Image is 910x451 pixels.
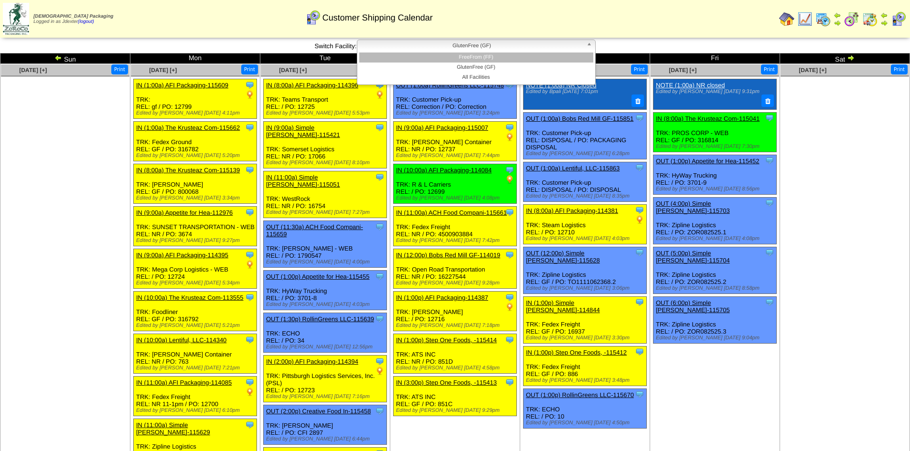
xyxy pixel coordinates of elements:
[136,209,233,216] a: IN (9:00a) Appetite for Hea-112976
[136,167,240,174] a: IN (8:00a) The Krusteaz Com-115139
[136,124,240,131] a: IN (1:00a) The Krusteaz Com-115662
[526,89,642,94] div: Edited by Bpali [DATE] 7:01pm
[136,110,257,116] div: Edited by [PERSON_NAME] [DATE] 4:11pm
[375,90,385,99] img: PO
[779,11,794,27] img: home.gif
[632,94,644,107] button: Delete Note
[524,112,647,159] div: TRK: Customer Pick-up REL: DISPOSAL / PO: PACKAGING DISPOSAL
[891,64,908,74] button: Print
[650,53,780,64] td: Fri
[505,123,514,132] img: Tooltip
[505,208,514,217] img: Tooltip
[880,19,888,27] img: arrowright.gif
[264,79,387,119] div: TRK: Teams Transport REL: / PO: 12725
[635,215,644,224] img: PO
[245,90,255,99] img: PO
[245,208,255,217] img: Tooltip
[266,394,386,399] div: Edited by [PERSON_NAME] [DATE] 7:16pm
[394,207,517,246] div: TRK: Fedex Freight REL: NR / PO: 4500903884
[765,156,774,165] img: Tooltip
[526,207,618,214] a: IN (8:00a) AFI Packaging-114381
[264,122,387,168] div: TRK: Somerset Logistics REL: NR / PO: 17066
[526,236,646,241] div: Edited by [PERSON_NAME] [DATE] 4:03pm
[264,171,387,218] div: TRK: WestRock REL: NR / PO: 16754
[279,67,307,73] a: [DATE] [+]
[635,163,644,172] img: Tooltip
[322,13,433,23] span: Customer Shipping Calendar
[524,388,647,428] div: TRK: ECHO REL: / PO: 10
[394,249,517,289] div: TRK: Open Road Transportation REL: NR / PO: 16227544
[266,273,370,280] a: OUT (1:00p) Appetite for Hea-115455
[245,420,255,430] img: Tooltip
[375,272,385,281] img: Tooltip
[375,172,385,182] img: Tooltip
[761,94,774,107] button: Delete Note
[505,165,514,175] img: Tooltip
[3,3,29,35] img: zoroco-logo-small.webp
[656,186,776,192] div: Edited by [PERSON_NAME] [DATE] 8:56pm
[136,294,244,301] a: IN (10:00a) The Krusteaz Com-113555
[396,280,516,286] div: Edited by [PERSON_NAME] [DATE] 9:28pm
[241,64,258,74] button: Print
[526,285,646,291] div: Edited by [PERSON_NAME] [DATE] 3:06pm
[245,387,255,397] img: PO
[245,123,255,132] img: Tooltip
[635,347,644,357] img: Tooltip
[396,323,516,328] div: Edited by [PERSON_NAME] [DATE] 7:18pm
[526,335,646,341] div: Edited by [PERSON_NAME] [DATE] 3:30pm
[130,53,260,64] td: Mon
[266,82,358,89] a: IN (8:00a) AFI Packaging-114396
[264,271,387,310] div: TRK: HyWay Trucking REL: / PO: 3701-8
[526,299,600,314] a: IN (1:00p) Simple [PERSON_NAME]-114844
[134,122,257,161] div: TRK: Fedex Ground REL: GF / PO: 316782
[834,19,841,27] img: arrowright.gif
[260,53,390,64] td: Tue
[524,296,647,343] div: TRK: Fedex Freight REL: GF / PO: 16937
[526,349,627,356] a: IN (1:00p) Step One Foods, -115412
[266,174,340,188] a: IN (11:00a) Simple [PERSON_NAME]-115051
[359,52,593,63] li: FreeFrom (FF)
[396,408,516,413] div: Edited by [PERSON_NAME] [DATE] 9:29pm
[524,346,647,386] div: TRK: Fedex Freight REL: GF / PO: 886
[396,294,488,301] a: IN (1:00p) AFI Packaging-114387
[526,165,620,172] a: OUT (1:00a) Lentiful, LLC-115863
[656,82,725,89] a: NOTE (1:00a) NR closed
[134,207,257,246] div: TRK: SUNSET TRANSPORTATION - WEB REL: NR / PO: 3674
[359,73,593,83] li: All Facilities
[134,377,257,416] div: TRK: Fedex Freight REL: NR 11-1pm / PO: 12700
[266,302,386,307] div: Edited by [PERSON_NAME] [DATE] 4:03pm
[653,155,777,194] div: TRK: HyWay Trucking REL: / PO: 3701-9
[19,67,47,73] a: [DATE] [+]
[266,344,386,350] div: Edited by [PERSON_NAME] [DATE] 12:56pm
[635,248,644,257] img: Tooltip
[765,113,774,123] img: Tooltip
[656,285,776,291] div: Edited by [PERSON_NAME] [DATE] 8:58pm
[765,297,774,307] img: Tooltip
[266,436,386,442] div: Edited by [PERSON_NAME] [DATE] 6:44pm
[134,79,257,119] div: TRK: REL: gf / PO: 12799
[305,10,321,25] img: calendarcustomer.gif
[656,236,776,241] div: Edited by [PERSON_NAME] [DATE] 4:08pm
[136,195,257,201] div: Edited by [PERSON_NAME] [DATE] 3:34pm
[245,335,255,345] img: Tooltip
[524,247,647,294] div: TRK: Zipline Logistics REL: GF / PO: TO1111062368.2
[653,197,777,244] div: TRK: Zipline Logistics REL: / PO: ZOR082525.1
[780,53,910,64] td: Sat
[526,378,646,383] div: Edited by [PERSON_NAME] [DATE] 3:48pm
[815,11,831,27] img: calendarprod.gif
[359,63,593,73] li: GlutenFree (GF)
[396,167,492,174] a: IN (10:00a) AFI Packaging-114084
[653,112,777,152] div: TRK: PROS CORP - WEB REL: GF / PO: 316814
[33,14,113,24] span: Logged in as Jdexter
[505,378,514,387] img: Tooltip
[394,334,517,374] div: TRK: ATS INC REL: NR / PO: 851D
[635,389,644,399] img: Tooltip
[136,336,226,344] a: IN (10:00a) Lentiful, LLC-114340
[149,67,177,73] a: [DATE] [+]
[136,238,257,243] div: Edited by [PERSON_NAME] [DATE] 9:27pm
[653,296,777,343] div: TRK: Zipline Logistics REL: / PO: ZOR082525.3
[524,162,647,201] div: TRK: Customer Pick-up REL: DISPOSAL / PO: DISPOSAL
[524,204,647,244] div: TRK: Steam Logistics REL: / PO: 12710
[245,378,255,387] img: Tooltip
[266,315,374,323] a: OUT (1:30p) RollinGreens LLC-115639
